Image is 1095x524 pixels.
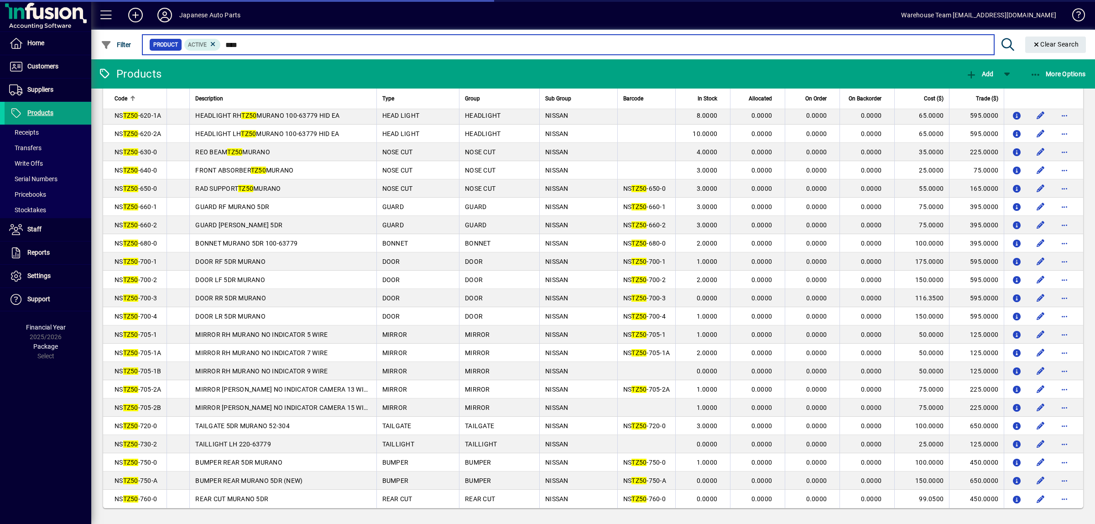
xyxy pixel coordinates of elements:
a: Serial Numbers [5,171,91,187]
a: Receipts [5,125,91,140]
span: More Options [1030,70,1086,78]
td: 25.0000 [894,161,949,179]
span: 0.0000 [751,294,772,302]
span: In Stock [698,94,717,104]
div: Allocated [736,94,780,104]
em: TZ50 [123,221,138,229]
span: NS -640-0 [115,167,157,174]
span: Description [195,94,223,104]
button: More options [1057,327,1072,342]
button: Edit [1033,437,1048,451]
span: BONNET MURANO 5DR 100-63779 [195,240,297,247]
td: 595.0000 [949,289,1004,307]
span: NS -700-1 [623,258,666,265]
span: NS -705-1A [623,349,670,356]
div: Japanese Auto Parts [179,8,240,22]
em: TZ50 [123,185,138,192]
em: TZ50 [631,258,647,265]
span: Allocated [749,94,772,104]
span: 4.0000 [697,148,718,156]
span: NISSAN [545,240,568,247]
td: 125.0000 [949,325,1004,344]
em: TZ50 [631,294,647,302]
span: 0.0000 [751,331,772,338]
span: DOOR [465,258,483,265]
a: Reports [5,241,91,264]
td: 395.0000 [949,198,1004,216]
span: NS -700-4 [115,313,157,320]
div: On Order [791,94,835,104]
button: More options [1057,291,1072,305]
em: TZ50 [631,276,647,283]
span: 3.0000 [697,221,718,229]
button: Edit [1033,254,1048,269]
button: Edit [1033,218,1048,232]
span: NS -700-3 [115,294,157,302]
span: Transfers [9,144,42,152]
td: 595.0000 [949,271,1004,289]
span: MIRROR [465,331,490,338]
span: NISSAN [545,112,568,119]
span: HEADLIGHT LH MURANO 100-63779 HID EA [195,130,339,137]
span: Reports [27,249,50,256]
button: More options [1057,473,1072,488]
span: 0.0000 [751,258,772,265]
span: GUARD [382,221,404,229]
span: 3.0000 [697,203,718,210]
span: Write Offs [9,160,43,167]
button: More options [1057,236,1072,251]
em: TZ50 [123,294,138,302]
span: Active [188,42,207,48]
em: TZ50 [251,167,266,174]
td: 75.0000 [894,198,949,216]
span: Trade ($) [976,94,998,104]
em: TZ50 [123,313,138,320]
a: Staff [5,218,91,241]
span: 1.0000 [697,258,718,265]
em: TZ50 [123,240,138,247]
button: Edit [1033,327,1048,342]
em: TZ50 [227,148,242,156]
a: Transfers [5,140,91,156]
button: Add [121,7,150,23]
button: Edit [1033,199,1048,214]
button: Edit [1033,382,1048,397]
span: GUARD [465,221,486,229]
span: NS -700-3 [623,294,666,302]
span: MIRROR [382,331,407,338]
span: NISSAN [545,130,568,137]
span: Pricebooks [9,191,46,198]
span: MIRROR RH MURANO NO INDICATOR 7 WIRE [195,349,328,356]
span: 0.0000 [861,276,882,283]
span: MIRROR [382,349,407,356]
td: 595.0000 [949,252,1004,271]
button: More options [1057,437,1072,451]
span: NISSAN [545,331,568,338]
span: NS -705-1 [115,331,157,338]
span: Clear Search [1032,41,1079,48]
button: More options [1057,364,1072,378]
span: Home [27,39,44,47]
span: NISSAN [545,148,568,156]
span: NISSAN [545,185,568,192]
span: 0.0000 [861,167,882,174]
em: TZ50 [631,185,647,192]
span: FRONT ABSORBER MURANO [195,167,293,174]
span: GUARD [465,203,486,210]
button: Clear [1025,37,1086,53]
span: 0.0000 [861,148,882,156]
span: 0.0000 [751,130,772,137]
span: Customers [27,63,58,70]
span: 0.0000 [751,148,772,156]
span: DOOR [465,313,483,320]
span: On Order [805,94,827,104]
span: NOSE CUT [382,167,413,174]
em: TZ50 [238,185,253,192]
span: DOOR LF 5DR MURANO [195,276,265,283]
em: TZ50 [123,203,138,210]
span: 0.0000 [751,313,772,320]
a: Support [5,288,91,311]
span: NISSAN [545,294,568,302]
span: Filter [101,41,131,48]
td: 35.0000 [894,143,949,161]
